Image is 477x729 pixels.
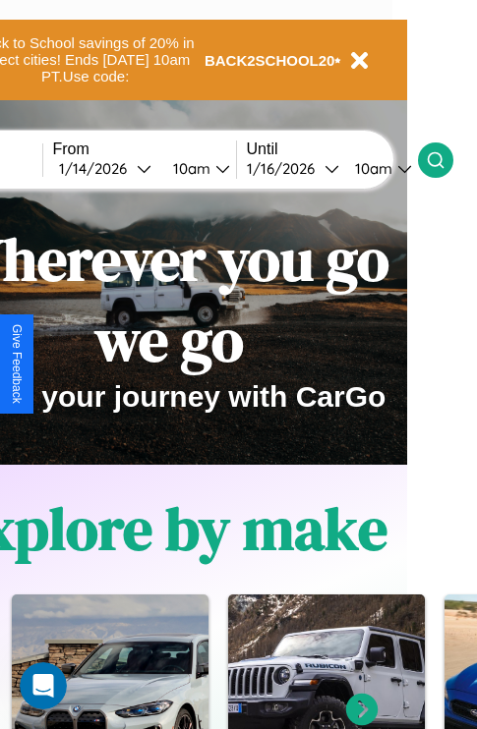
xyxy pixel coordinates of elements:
button: 1/14/2026 [53,158,157,179]
div: 1 / 14 / 2026 [59,159,137,178]
button: 10am [157,158,236,179]
label: Until [247,140,418,158]
div: Give Feedback [10,324,24,404]
b: BACK2SCHOOL20 [205,52,335,69]
label: From [53,140,236,158]
iframe: Intercom live chat [20,662,67,709]
div: 1 / 16 / 2026 [247,159,325,178]
div: 10am [163,159,215,178]
div: 10am [345,159,397,178]
button: 10am [339,158,418,179]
